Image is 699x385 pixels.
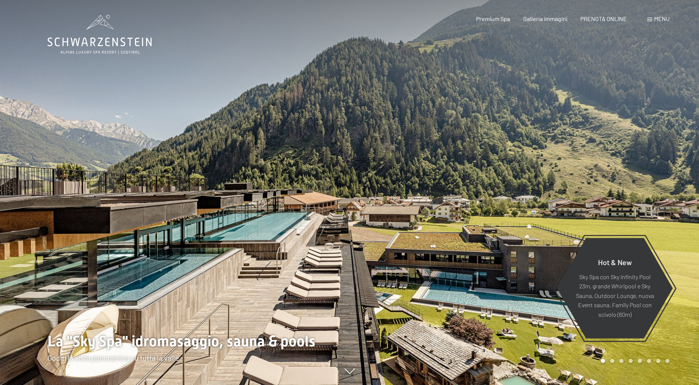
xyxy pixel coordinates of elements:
p: Sky Spa con Sky infinity Pool 23m, grande Whirlpool e Sky Sauna, Outdoor Lounge, nuova Event saun... [575,272,655,319]
div: Carousel Page 7 [656,359,660,363]
a: Premium Spa [476,15,510,22]
div: Carousel Pagination [598,359,670,363]
a: PRENOTA ONLINE [580,15,627,22]
div: Carousel Page 4 [629,359,633,363]
div: Carousel Page 5 [638,359,642,363]
a: Hot & New Sky Spa con Sky infinity Pool 23m, grande Whirlpool e Sky Sauna, Outdoor Lounge, nuova ... [556,237,673,339]
div: Carousel Page 1 (Current Slide) [601,359,605,363]
div: Carousel Page 6 [647,359,651,363]
span: Hot & New [598,257,632,266]
a: Galleria immagini [523,15,567,22]
div: Carousel Page 2 [610,359,614,363]
div: Carousel Page 8 [665,359,670,363]
div: Carousel Page 3 [619,359,623,363]
span: Menu [654,15,670,22]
